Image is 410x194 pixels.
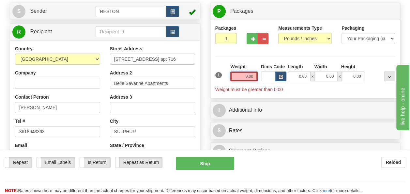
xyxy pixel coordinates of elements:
span: $ [213,124,226,137]
span: NOTE: [5,188,18,193]
label: Packaging [342,25,364,31]
input: Recipient Id [96,26,166,37]
label: Country [15,45,33,52]
span: x [310,72,315,81]
span: Packages [230,8,253,14]
label: Company [15,70,36,76]
a: P Packages [213,5,398,18]
label: Dims Code [261,63,284,70]
label: Repeat as Return [115,157,162,168]
label: City [110,118,118,124]
label: Repeat [5,157,32,168]
label: Packages [215,25,236,31]
input: Sender Id [96,6,166,17]
input: Enter a location [110,54,195,65]
span: O [213,145,226,158]
label: Weight [230,63,245,70]
a: R Recipient [12,25,86,39]
a: here [322,188,330,193]
label: State / Province [110,142,144,149]
span: P [213,5,226,18]
label: Email Labels [37,157,75,168]
label: Width [314,63,327,70]
div: live help - online [5,4,60,12]
label: Address 3 [110,94,132,100]
label: Email [15,142,27,149]
span: x [337,72,342,81]
label: Measurements Type [278,25,322,31]
a: S Sender [12,5,96,18]
a: $Rates [213,124,398,137]
a: OShipment Options [213,144,398,158]
label: Height [341,63,355,70]
button: Reload [381,157,405,168]
div: ... [384,72,395,81]
label: Length [288,63,303,70]
label: Street Address [110,45,142,52]
b: Reload [386,160,401,165]
label: Address 2 [110,70,132,76]
iframe: chat widget [395,64,409,130]
span: Recipient [30,29,52,34]
button: Ship [176,157,235,170]
span: S [12,5,25,18]
span: 1 [215,72,222,78]
a: IAdditional Info [213,104,398,117]
label: Tel # [15,118,25,124]
span: Sender [30,8,47,14]
span: I [213,104,226,117]
span: Weight must be greater than 0.00 [215,87,283,92]
label: Is Return [80,157,110,168]
span: R [12,25,25,39]
label: Contact Person [15,94,49,100]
